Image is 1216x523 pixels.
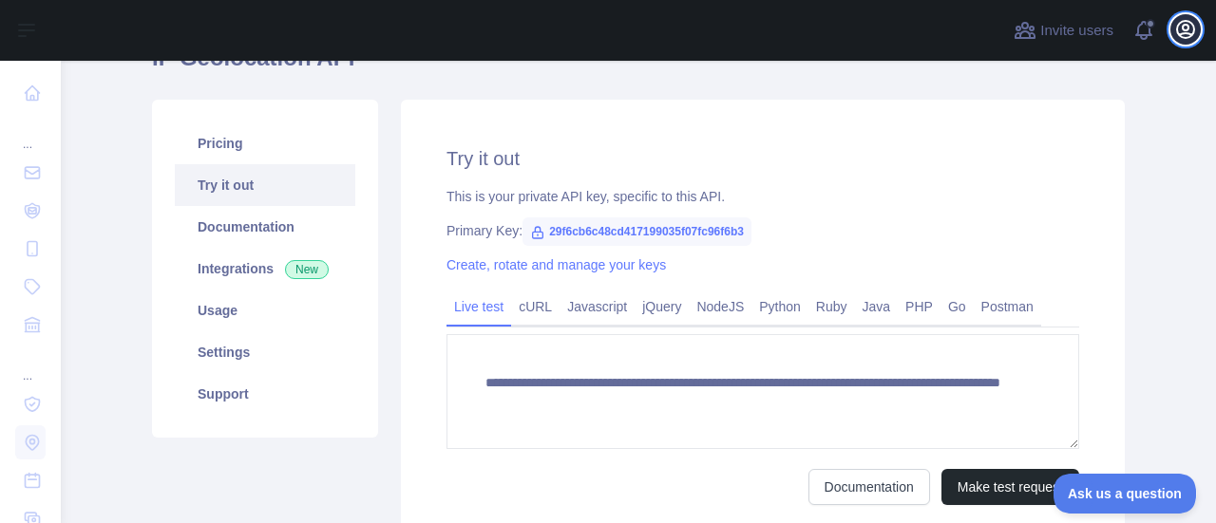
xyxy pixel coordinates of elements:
div: ... [15,114,46,152]
h2: Try it out [446,145,1079,172]
a: cURL [511,291,560,322]
span: New [285,260,329,279]
a: Create, rotate and manage your keys [446,257,666,272]
a: Try it out [175,164,355,206]
div: ... [15,346,46,383]
a: PHP [898,291,940,322]
a: Postman [974,291,1041,322]
a: NodeJS [689,291,751,322]
span: Invite users [1040,20,1113,42]
a: Python [751,291,808,322]
a: Integrations New [175,248,355,290]
h1: IP Geolocation API [152,43,1125,88]
button: Make test request [941,469,1079,505]
a: Support [175,373,355,415]
a: Java [855,291,899,322]
a: Settings [175,331,355,373]
div: Primary Key: [446,221,1079,240]
a: jQuery [635,291,689,322]
a: Javascript [560,291,635,322]
a: Documentation [808,469,930,505]
a: Live test [446,291,511,322]
a: Go [940,291,974,322]
iframe: Toggle Customer Support [1054,474,1197,514]
span: 29f6cb6c48cd417199035f07fc96f6b3 [522,217,751,246]
button: Invite users [1010,15,1117,46]
a: Usage [175,290,355,331]
a: Documentation [175,206,355,248]
a: Pricing [175,122,355,164]
div: This is your private API key, specific to this API. [446,187,1079,206]
a: Ruby [808,291,855,322]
